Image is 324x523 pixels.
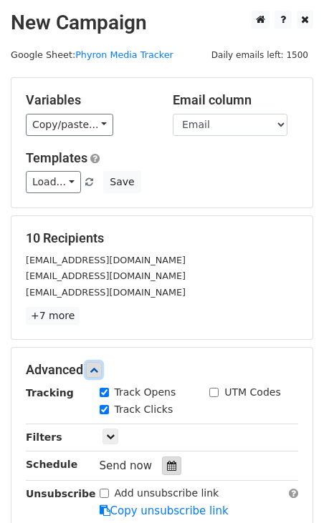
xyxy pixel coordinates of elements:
button: Save [103,171,140,193]
small: [EMAIL_ADDRESS][DOMAIN_NAME] [26,287,186,298]
span: Send now [100,459,153,472]
label: Track Clicks [115,402,173,417]
a: +7 more [26,307,80,325]
iframe: Chat Widget [252,454,324,523]
label: Add unsubscribe link [115,486,219,501]
strong: Schedule [26,459,77,470]
label: UTM Codes [224,385,280,400]
strong: Unsubscribe [26,488,96,499]
h5: Advanced [26,362,298,378]
strong: Filters [26,431,62,443]
a: Copy unsubscribe link [100,504,229,517]
h5: Email column [173,92,298,108]
a: Daily emails left: 1500 [206,49,313,60]
strong: Tracking [26,387,74,399]
span: Daily emails left: 1500 [206,47,313,63]
small: [EMAIL_ADDRESS][DOMAIN_NAME] [26,270,186,281]
label: Track Opens [115,385,176,400]
h2: New Campaign [11,11,313,35]
small: Google Sheet: [11,49,173,60]
h5: 10 Recipients [26,230,298,246]
h5: Variables [26,92,151,108]
a: Copy/paste... [26,114,113,136]
small: [EMAIL_ADDRESS][DOMAIN_NAME] [26,255,186,265]
a: Phyron Media Tracker [75,49,173,60]
a: Templates [26,150,87,165]
a: Load... [26,171,81,193]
